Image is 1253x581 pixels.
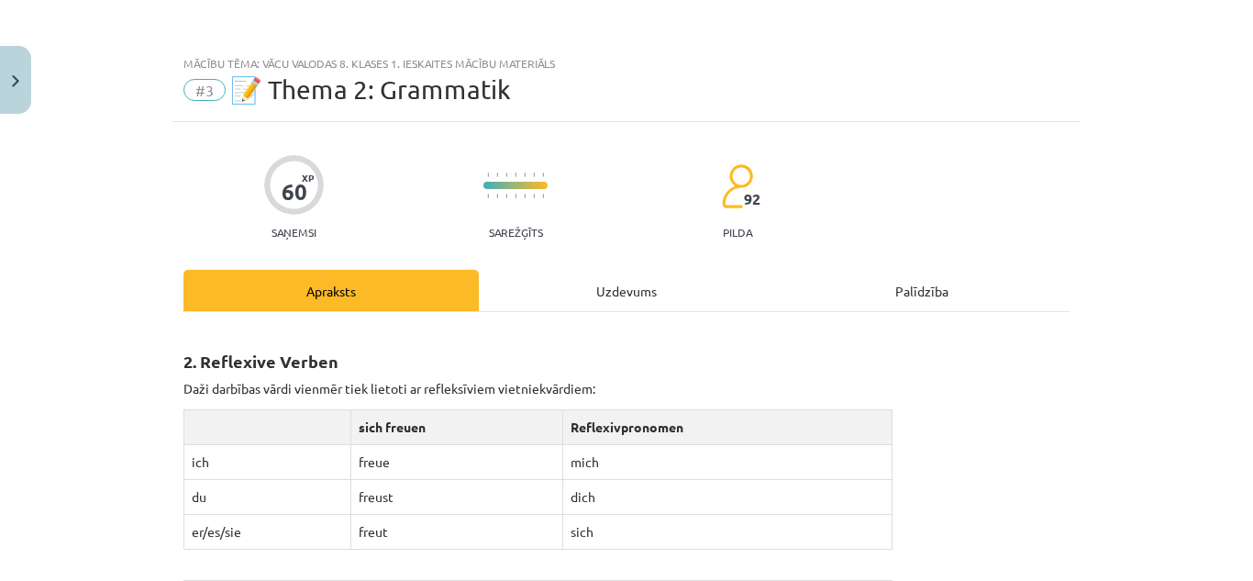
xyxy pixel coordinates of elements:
strong: 2. Reflexive Verben [183,351,338,372]
td: freust [351,479,563,514]
div: Uzdevums [479,270,774,311]
img: icon-short-line-57e1e144782c952c97e751825c79c345078a6d821885a25fce030b3d8c18986b.svg [542,173,544,177]
img: students-c634bb4e5e11cddfef0936a35e636f08e4e9abd3cc4e673bd6f9a4125e45ecb1.svg [721,163,753,209]
div: Palīdzība [774,270,1070,311]
th: sich freuen [351,409,563,444]
div: Mācību tēma: Vācu valodas 8. klases 1. ieskaites mācību materiāls [183,57,1070,70]
div: 60 [282,179,307,205]
td: ich [184,444,351,479]
td: freut [351,514,563,549]
img: icon-short-line-57e1e144782c952c97e751825c79c345078a6d821885a25fce030b3d8c18986b.svg [515,194,516,198]
p: Sarežģīts [489,226,543,239]
div: Apraksts [183,270,479,311]
img: icon-short-line-57e1e144782c952c97e751825c79c345078a6d821885a25fce030b3d8c18986b.svg [487,194,489,198]
span: 92 [744,191,760,207]
img: icon-short-line-57e1e144782c952c97e751825c79c345078a6d821885a25fce030b3d8c18986b.svg [533,194,535,198]
span: 📝 Thema 2: Grammatik [230,74,511,105]
img: icon-short-line-57e1e144782c952c97e751825c79c345078a6d821885a25fce030b3d8c18986b.svg [496,194,498,198]
td: freue [351,444,563,479]
td: sich [562,514,892,549]
img: icon-short-line-57e1e144782c952c97e751825c79c345078a6d821885a25fce030b3d8c18986b.svg [505,173,507,177]
p: Daži darbības vārdi vienmēr tiek lietoti ar refleksīviem vietniekvārdiem: [183,379,1070,398]
img: icon-short-line-57e1e144782c952c97e751825c79c345078a6d821885a25fce030b3d8c18986b.svg [487,173,489,177]
td: mich [562,444,892,479]
th: Reflexivpronomen [562,409,892,444]
img: icon-close-lesson-0947bae3869378f0d4975bcd49f059093ad1ed9edebbc8119c70593378902aed.svg [12,75,19,87]
td: dich [562,479,892,514]
img: icon-short-line-57e1e144782c952c97e751825c79c345078a6d821885a25fce030b3d8c18986b.svg [496,173,498,177]
p: pilda [723,226,752,239]
td: du [184,479,351,514]
img: icon-short-line-57e1e144782c952c97e751825c79c345078a6d821885a25fce030b3d8c18986b.svg [505,194,507,198]
img: icon-short-line-57e1e144782c952c97e751825c79c345078a6d821885a25fce030b3d8c18986b.svg [533,173,535,177]
span: XP [302,173,314,183]
img: icon-short-line-57e1e144782c952c97e751825c79c345078a6d821885a25fce030b3d8c18986b.svg [515,173,516,177]
img: icon-short-line-57e1e144782c952c97e751825c79c345078a6d821885a25fce030b3d8c18986b.svg [524,173,526,177]
span: #3 [183,79,226,101]
img: icon-short-line-57e1e144782c952c97e751825c79c345078a6d821885a25fce030b3d8c18986b.svg [524,194,526,198]
p: Saņemsi [264,226,324,239]
img: icon-short-line-57e1e144782c952c97e751825c79c345078a6d821885a25fce030b3d8c18986b.svg [542,194,544,198]
td: er/es/sie [184,514,351,549]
